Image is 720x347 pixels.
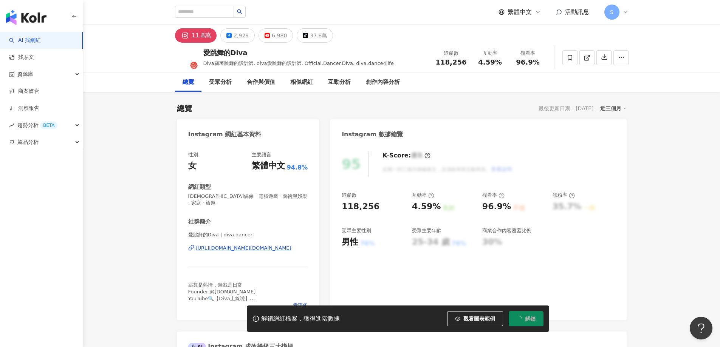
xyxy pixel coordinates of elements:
span: [DEMOGRAPHIC_DATA]偶像 · 電腦遊戲 · 藝術與娛樂 · 家庭 · 旅遊 [188,193,308,207]
a: 洞察報告 [9,105,39,112]
span: 趨勢分析 [17,117,57,134]
a: searchAI 找網紅 [9,37,41,44]
span: search [237,9,242,14]
div: Instagram 數據總覽 [342,130,403,139]
div: 觀看率 [514,49,542,57]
div: 最後更新日期：[DATE] [539,105,593,111]
div: 4.59% [412,201,441,213]
span: Diva顧著跳舞的設計師, diva愛跳舞的設計師, Official.Dancer.Diva, diva.dance4life [203,60,394,66]
a: 商案媒合 [9,88,39,95]
div: 受眾主要性別 [342,227,371,234]
div: 女 [188,160,197,172]
div: 11.8萬 [192,30,211,41]
div: BETA [40,122,57,129]
div: K-Score : [382,151,430,160]
div: 商業合作內容覆蓋比例 [482,227,531,234]
button: 11.8萬 [175,28,217,43]
img: logo [6,10,46,25]
span: 96.9% [516,59,539,66]
span: 跳舞是熱情，遊戲是日常 Founder @[DOMAIN_NAME] YouTube🔍【Diva上線啦】 💌商業合作請聯繫 [EMAIL_ADDRESS][DOMAIN_NAME] ✨最新分享的... [188,282,274,322]
span: 解鎖 [525,316,536,322]
div: 受眾分析 [209,78,232,87]
span: 愛跳舞的Diva | diva.dancer [188,231,308,238]
div: 互動率 [476,49,505,57]
img: KOL Avatar [175,46,198,69]
div: 追蹤數 [436,49,467,57]
button: 2,929 [220,28,255,43]
div: 96.9% [482,201,511,213]
button: 37.8萬 [297,28,333,43]
span: 競品分析 [17,134,39,151]
div: 2,929 [234,30,249,41]
span: S [610,8,613,16]
span: 4.59% [478,59,502,66]
button: 觀看圖表範例 [447,311,503,326]
span: 活動訊息 [565,8,589,15]
a: 找貼文 [9,54,34,61]
button: 6,980 [259,28,293,43]
div: 37.8萬 [310,30,327,41]
span: 資源庫 [17,66,33,83]
div: Instagram 網紅基本資料 [188,130,262,139]
div: 互動分析 [328,78,351,87]
div: 合作與價值 [247,78,275,87]
span: 118,256 [436,58,467,66]
span: rise [9,123,14,128]
span: 繁體中文 [508,8,532,16]
div: 主要語言 [252,151,271,158]
div: 受眾主要年齡 [412,227,441,234]
div: 追蹤數 [342,192,356,199]
span: loading [516,316,522,321]
div: 相似網紅 [290,78,313,87]
div: 漲粉率 [553,192,575,199]
div: 互動率 [412,192,434,199]
div: [URL][DOMAIN_NAME][DOMAIN_NAME] [196,245,291,251]
div: 男性 [342,236,358,248]
div: 性別 [188,151,198,158]
div: 118,256 [342,201,379,213]
div: 解鎖網紅檔案，獲得進階數據 [261,315,340,323]
button: 解鎖 [509,311,543,326]
div: 繁體中文 [252,160,285,172]
span: 94.8% [287,163,308,172]
span: 觀看圖表範例 [463,316,495,322]
a: [URL][DOMAIN_NAME][DOMAIN_NAME] [188,245,308,251]
div: 社群簡介 [188,218,211,226]
div: 總覽 [183,78,194,87]
div: 創作內容分析 [366,78,400,87]
div: 總覽 [177,103,192,114]
div: 近三個月 [600,103,627,113]
div: 6,980 [272,30,287,41]
div: 網紅類型 [188,183,211,191]
div: 觀看率 [482,192,505,199]
div: 愛跳舞的Diva [203,48,394,57]
span: 看更多 [293,302,308,309]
